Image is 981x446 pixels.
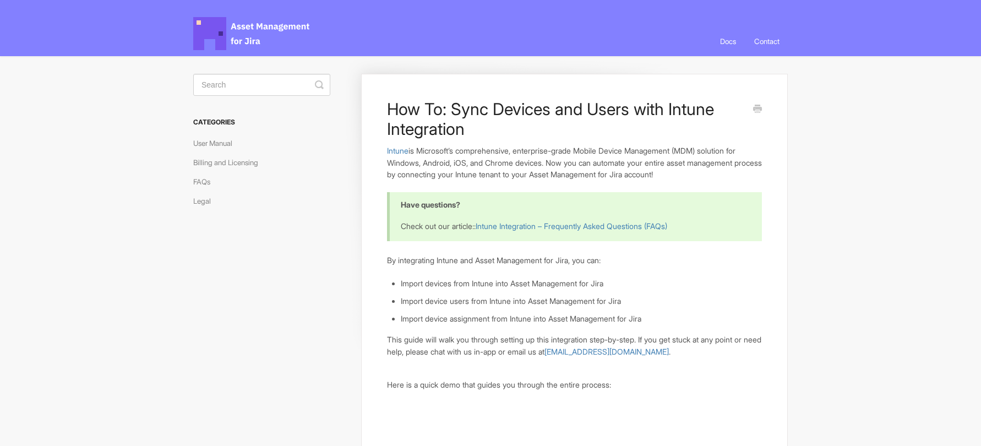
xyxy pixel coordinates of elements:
[387,379,762,391] p: Here is a quick demo that guides you through the entire process:
[387,146,408,155] a: Intune
[193,17,311,50] span: Asset Management for Jira Docs
[387,99,745,139] h1: How To: Sync Devices and Users with Intune Integration
[387,145,762,181] p: is Microsoft’s comprehensive, enterprise-grade Mobile Device Management (MDM) solution for Window...
[387,334,762,357] p: This guide will walk you through setting up this integration step-by-step. If you get stuck at an...
[753,104,762,116] a: Print this Article
[544,347,669,356] a: [EMAIL_ADDRESS][DOMAIN_NAME]
[476,221,667,231] a: Intune Integration – Frequently Asked Questions (FAQs)
[401,200,460,209] b: Have questions?
[712,26,744,56] a: Docs
[193,154,266,171] a: Billing and Licensing
[193,74,330,96] input: Search
[401,278,762,290] li: Import devices from Intune into Asset Management for Jira
[193,112,330,132] h3: Categories
[193,134,241,152] a: User Manual
[387,254,762,266] p: By integrating Intune and Asset Management for Jira, you can:
[746,26,788,56] a: Contact
[401,295,762,307] li: Import device users from Intune into Asset Management for Jira
[401,313,762,325] li: Import device assignment from Intune into Asset Management for Jira
[401,220,748,232] p: Check out our article::
[193,192,219,210] a: Legal
[193,173,219,191] a: FAQs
